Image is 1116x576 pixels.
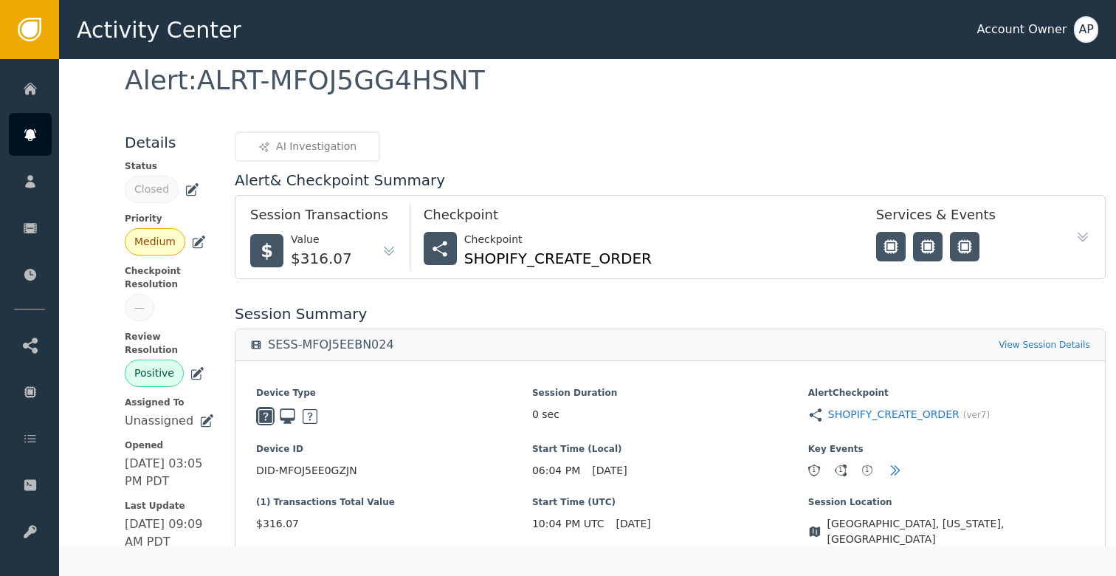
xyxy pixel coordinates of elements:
button: AP [1074,16,1098,43]
div: Alert & Checkpoint Summary [235,169,1106,191]
span: Start Time (Local) [532,442,808,456]
span: Review Resolution [125,330,214,357]
div: Medium [134,234,176,250]
div: SESS-MFOJ5EEBN024 [268,337,394,352]
span: (ver 7 ) [963,408,990,422]
span: Status [125,160,214,173]
span: 06:04 PM [532,463,580,479]
div: Positive [134,366,174,381]
div: 1 [862,465,872,476]
div: Checkpoint [464,232,652,247]
div: [DATE] 03:05 PM PDT [125,455,214,490]
span: 0 sec [532,407,559,422]
div: Services & Events [876,205,1053,232]
span: Opened [125,439,214,452]
span: Session Location [808,496,1084,509]
span: DID-MFOJ5EE0GZJN [256,463,532,479]
div: Session Summary [235,303,1106,325]
div: — [134,300,145,315]
span: Key Events [808,442,1084,456]
span: Last Update [125,499,214,512]
div: Unassigned [125,412,193,430]
span: Priority [125,212,214,225]
span: Start Time (UTC) [532,496,808,509]
span: Session Duration [532,386,808,400]
div: 1 [836,465,846,476]
span: Device ID [256,442,532,456]
span: (1) Transactions Total Value [256,496,532,509]
span: $ [261,238,273,264]
span: Activity Center [77,13,241,47]
div: $316.07 [291,247,352,270]
span: Assigned To [125,396,214,409]
div: SHOPIFY_CREATE_ORDER [464,247,652,270]
span: [DATE] [616,516,650,532]
div: Checkpoint [424,205,847,232]
div: 1 [809,465,819,476]
span: [DATE] [592,463,627,479]
div: Account Owner [976,21,1067,38]
a: SHOPIFY_CREATE_ORDER [828,407,960,422]
a: View Session Details [999,338,1090,352]
div: Value [291,232,352,247]
div: [DATE] 09:09 AM PDT [125,515,214,551]
div: Session Transactions [250,205,396,232]
div: Closed [134,182,169,197]
span: Alert Checkpoint [808,386,1084,400]
span: $316.07 [256,516,532,532]
span: Device Type [256,386,532,400]
span: [GEOGRAPHIC_DATA], [US_STATE], [GEOGRAPHIC_DATA] [827,516,1084,547]
div: Details [125,131,214,154]
div: Alert : ALRT-MFOJ5GG4HSNT [125,67,485,94]
span: Checkpoint Resolution [125,264,214,291]
span: 10:04 PM UTC [532,516,604,532]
